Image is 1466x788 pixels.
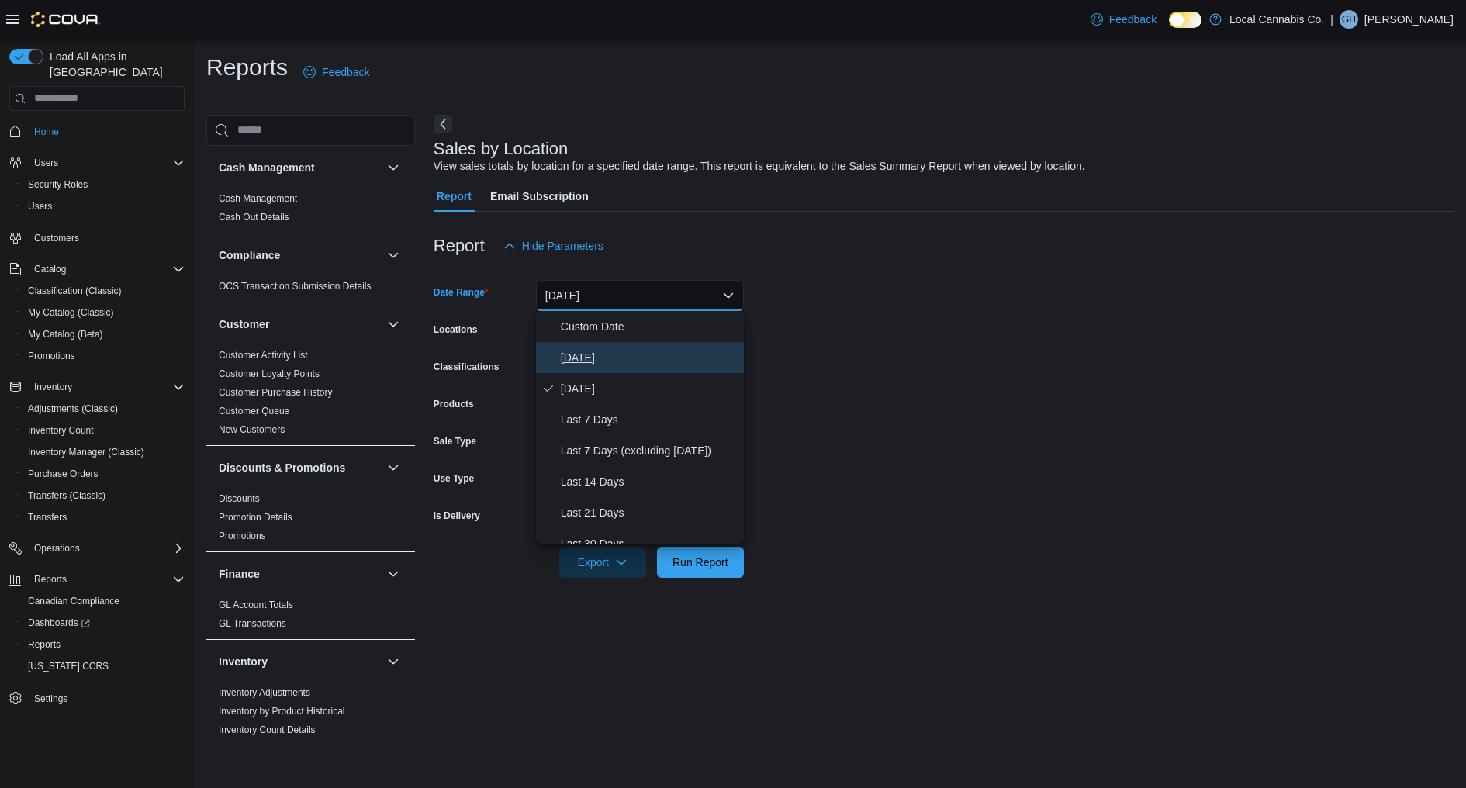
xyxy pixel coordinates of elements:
div: Compliance [206,277,415,302]
button: Customer [384,315,403,334]
button: Promotions [16,345,191,367]
span: Last 14 Days [561,472,738,491]
h1: Reports [206,52,288,83]
input: Dark Mode [1169,12,1201,28]
a: Feedback [1084,4,1163,35]
a: Discounts [219,493,260,504]
span: Customer Purchase History [219,386,333,399]
a: Customer Activity List [219,350,308,361]
span: Inventory Manager (Classic) [22,443,185,461]
span: Settings [34,693,67,705]
span: Washington CCRS [22,657,185,676]
button: Reports [3,569,191,590]
span: GL Transactions [219,617,286,630]
button: Compliance [384,246,403,264]
span: Security Roles [28,178,88,191]
button: Reports [16,634,191,655]
button: Transfers [16,506,191,528]
a: Cash Management [219,193,297,204]
a: Inventory by Product Historical [219,706,345,717]
span: Catalog [34,263,66,275]
span: My Catalog (Classic) [28,306,114,319]
span: Last 7 Days (excluding [DATE]) [561,441,738,460]
a: New Customers [219,424,285,435]
span: Classification (Classic) [28,285,122,297]
span: Customer Queue [219,405,289,417]
h3: Inventory [219,654,268,669]
button: Home [3,120,191,143]
label: Sale Type [434,435,476,448]
h3: Compliance [219,247,280,263]
div: Discounts & Promotions [206,489,415,551]
div: Finance [206,596,415,639]
img: Cova [31,12,100,27]
div: Customer [206,346,415,445]
span: Discounts [219,492,260,505]
a: Customers [28,229,85,247]
button: Operations [3,537,191,559]
button: Catalog [3,258,191,280]
span: Cash Out Details [219,211,289,223]
button: [US_STATE] CCRS [16,655,191,677]
a: Security Roles [22,175,94,194]
span: Users [28,154,185,172]
a: Reports [22,635,67,654]
span: Reports [34,573,67,586]
a: Dashboards [22,613,96,632]
span: Export [569,547,637,578]
h3: Finance [219,566,260,582]
span: Promotions [219,530,266,542]
span: Users [34,157,58,169]
span: Settings [28,688,185,707]
span: Last 21 Days [561,503,738,522]
a: Customer Queue [219,406,289,416]
span: Dark Mode [1169,28,1170,29]
div: Cash Management [206,189,415,233]
span: Transfers (Classic) [28,489,105,502]
h3: Cash Management [219,160,315,175]
a: Transfers (Classic) [22,486,112,505]
a: Classification (Classic) [22,282,128,300]
label: Locations [434,323,478,336]
button: Compliance [219,247,381,263]
button: Inventory [3,376,191,398]
span: Last 30 Days [561,534,738,553]
span: Inventory [28,378,185,396]
a: Inventory Count Details [219,724,316,735]
button: Finance [219,566,381,582]
button: Customer [219,316,381,332]
button: Inventory Manager (Classic) [16,441,191,463]
span: Dashboards [22,613,185,632]
span: Catalog [28,260,185,278]
span: Load All Apps in [GEOGRAPHIC_DATA] [43,49,185,80]
label: Classifications [434,361,500,373]
a: Cash Out Details [219,212,289,223]
span: Cash Management [219,192,297,205]
span: Reports [22,635,185,654]
span: Custom Date [561,317,738,336]
span: Home [34,126,59,138]
span: Inventory Count [22,421,185,440]
span: Customer Loyalty Points [219,368,320,380]
a: Users [22,197,58,216]
span: Inventory Count [28,424,94,437]
div: Select listbox [536,311,744,544]
span: Purchase Orders [28,468,99,480]
p: Local Cannabis Co. [1229,10,1324,29]
button: Settings [3,686,191,709]
h3: Report [434,237,485,255]
span: My Catalog (Classic) [22,303,185,322]
button: Users [16,195,191,217]
button: Security Roles [16,174,191,195]
span: Feedback [1109,12,1157,27]
a: GL Transactions [219,618,286,629]
label: Use Type [434,472,474,485]
span: Operations [34,542,80,555]
span: Inventory Manager (Classic) [28,446,144,458]
span: Transfers [28,511,67,524]
button: Cash Management [384,158,403,177]
button: Discounts & Promotions [384,458,403,477]
a: GL Account Totals [219,600,293,610]
a: Dashboards [16,612,191,634]
button: Classification (Classic) [16,280,191,302]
